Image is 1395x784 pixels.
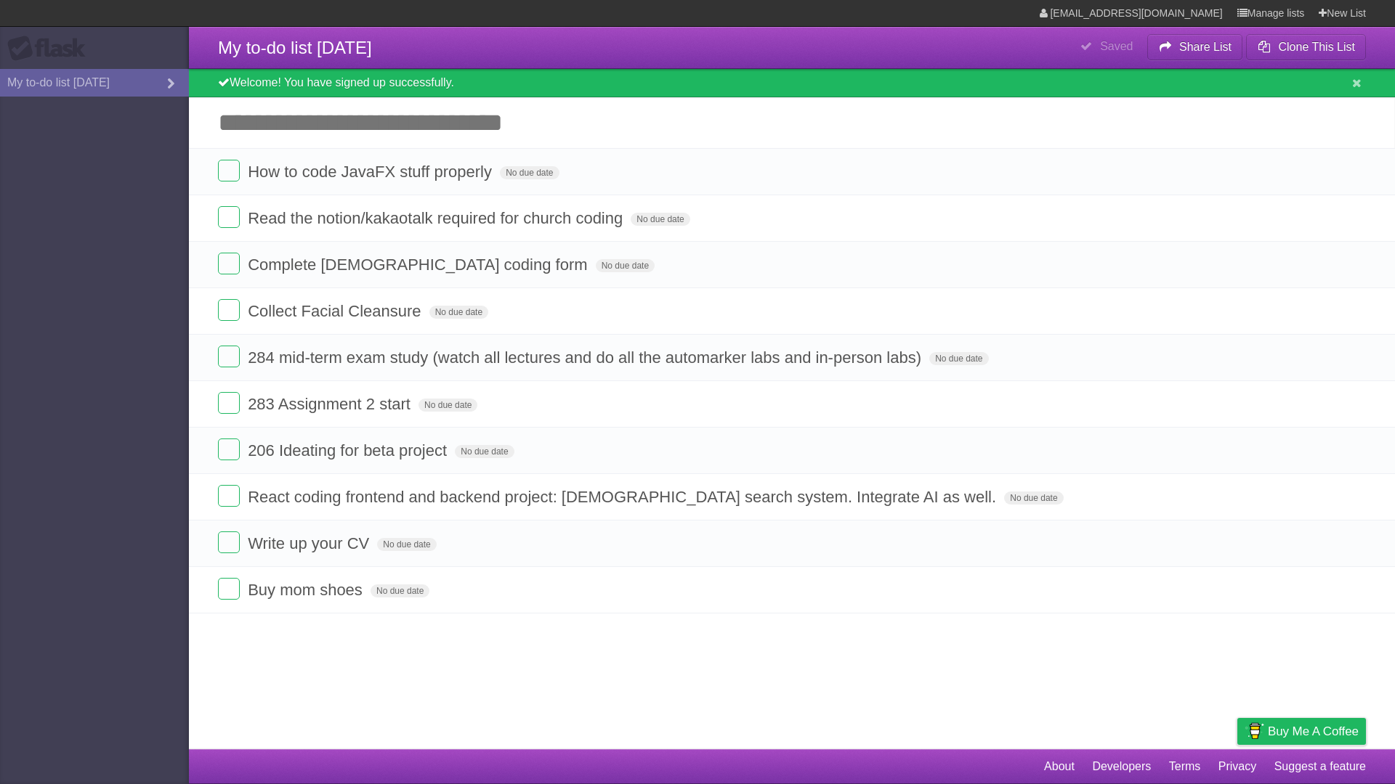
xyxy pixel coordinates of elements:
span: Complete [DEMOGRAPHIC_DATA] coding form [248,256,591,274]
b: Clone This List [1278,41,1355,53]
label: Done [218,160,240,181]
span: 206 Ideating for beta project [248,441,450,460]
img: Buy me a coffee [1245,719,1264,743]
span: No due date [596,259,655,272]
span: Read the notion/kakaotalk required for church coding [248,209,626,227]
span: No due date [631,213,690,226]
a: About [1044,753,1075,780]
span: Write up your CV [248,534,373,552]
a: Buy me a coffee [1237,718,1366,745]
label: Done [218,485,240,507]
span: No due date [371,584,429,597]
span: Buy mom shoes [248,581,366,599]
label: Done [218,531,240,553]
span: No due date [377,538,436,551]
span: My to-do list [DATE] [218,38,372,57]
span: No due date [929,352,988,365]
span: No due date [418,399,477,412]
a: Developers [1092,753,1151,780]
span: Buy me a coffee [1268,719,1359,744]
span: 284 mid-term exam study (watch all lectures and do all the automarker labs and in-person labs) [248,348,925,367]
a: Terms [1169,753,1201,780]
label: Done [218,206,240,228]
label: Done [218,392,240,414]
b: Share List [1179,41,1232,53]
a: Privacy [1218,753,1256,780]
span: No due date [1004,491,1063,505]
span: Collect Facial Cleansure [248,302,424,320]
label: Done [218,578,240,600]
span: No due date [500,166,559,179]
label: Done [218,438,240,460]
label: Done [218,253,240,274]
label: Done [218,299,240,321]
button: Clone This List [1246,34,1366,60]
b: Saved [1100,40,1133,52]
span: 283 Assignment 2 start [248,395,414,413]
div: Flask [7,36,94,62]
a: Suggest a feature [1274,753,1366,780]
span: No due date [429,306,488,319]
span: No due date [455,445,514,458]
div: Welcome! You have signed up successfully. [189,69,1395,97]
label: Done [218,346,240,367]
span: React coding frontend and backend project: [DEMOGRAPHIC_DATA] search system. Integrate AI as well. [248,488,1000,506]
span: How to code JavaFX stuff properly [248,163,496,181]
button: Share List [1147,34,1243,60]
